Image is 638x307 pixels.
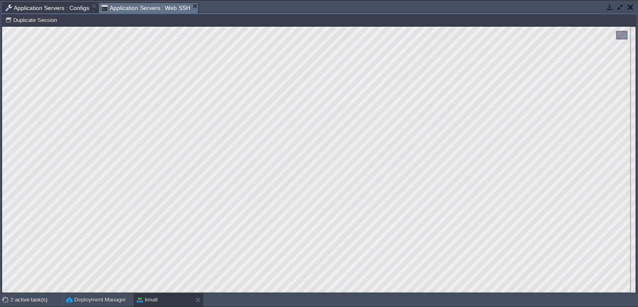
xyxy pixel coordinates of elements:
[10,293,62,307] div: 2 active task(s)
[137,296,157,304] button: kmall
[66,296,126,304] button: Deployment Manager
[5,3,89,13] span: Application Servers : Configs
[101,3,191,13] span: Application Servers : Web SSH
[5,16,59,24] button: Duplicate Session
